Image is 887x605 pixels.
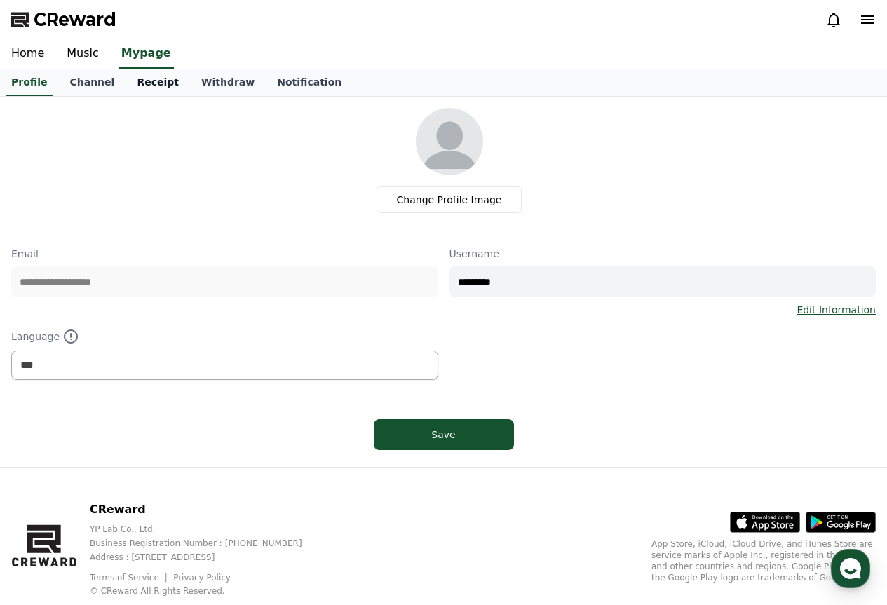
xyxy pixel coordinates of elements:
a: Withdraw [190,69,266,96]
a: Music [55,39,110,69]
a: Settings [181,444,269,480]
button: Save [374,419,514,450]
div: Save [402,428,486,442]
a: Privacy Policy [173,573,231,583]
a: Terms of Service [90,573,170,583]
p: Username [449,247,876,261]
p: Email [11,247,438,261]
a: Messages [93,444,181,480]
p: Language [11,328,438,345]
a: Channel [58,69,126,96]
a: Receipt [126,69,190,96]
a: Notification [266,69,353,96]
a: Profile [6,69,53,96]
span: Messages [116,466,158,477]
p: Address : [STREET_ADDRESS] [90,552,325,563]
p: Business Registration Number : [PHONE_NUMBER] [90,538,325,549]
p: © CReward All Rights Reserved. [90,585,325,597]
p: YP Lab Co., Ltd. [90,524,325,535]
p: App Store, iCloud, iCloud Drive, and iTunes Store are service marks of Apple Inc., registered in ... [651,538,876,583]
span: Home [36,465,60,477]
label: Change Profile Image [377,186,522,213]
span: CReward [34,8,116,31]
a: Edit Information [797,303,876,317]
a: Home [4,444,93,480]
a: CReward [11,8,116,31]
p: CReward [90,501,325,518]
a: Mypage [119,39,174,69]
img: profile_image [416,108,483,175]
span: Settings [208,465,242,477]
